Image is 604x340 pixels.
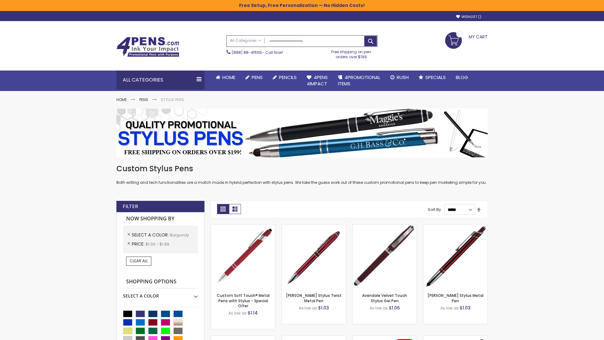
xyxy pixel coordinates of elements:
strong: Shopping Options [123,275,198,289]
strong: Stylus Pens [161,97,184,102]
a: Avendale Velvet Touch Stylus Gel Pen [362,293,407,303]
span: As low as [299,305,317,311]
a: [PERSON_NAME] Stylus Metal Pen [428,293,484,303]
img: Stylus Pens [116,109,488,157]
span: Rush [397,74,409,81]
img: 4Pens Custom Pens and Promotional Products [116,37,179,57]
span: All Categories [230,38,261,43]
div: Select A Color [123,288,198,299]
a: 4Pens4impact [302,71,333,91]
span: Pencils [279,74,297,81]
span: 4PROMOTIONAL ITEMS [338,74,380,87]
label: Sort By [428,207,441,212]
strong: Grid [217,204,229,214]
span: $1.03 [460,305,471,311]
a: Olson Stylus Metal Pen-Burgundy [423,224,487,229]
a: Colter Stylus Twist Metal Pen-Burgundy [282,224,346,229]
span: 4Pens 4impact [307,74,328,87]
a: 4PROMOTIONALITEMS [333,71,385,91]
span: Specials [425,74,446,81]
strong: Now Shopping by [123,212,198,225]
span: Home [222,74,235,81]
a: Specials [414,71,451,84]
a: Avendale Velvet Touch Stylus Gel Pen-Burgundy [353,224,417,229]
a: Wishlist [456,14,481,19]
a: Clear All [126,257,151,265]
a: (888) 88-4PENS [232,50,262,55]
span: Blog [456,74,468,81]
a: Custom Soft Touch® Metal Pens with Stylus - Special Offer [217,293,270,308]
a: Home [211,71,240,84]
span: $1.06 [389,305,400,311]
strong: Filter [123,203,138,210]
span: Select A Color [132,232,170,238]
img: Avendale Velvet Touch Stylus Gel Pen-Burgundy [353,224,417,288]
span: $1.00 - $1.99 [146,241,169,247]
div: All Categories [116,71,204,89]
span: Pens [252,74,263,81]
img: Colter Stylus Twist Metal Pen-Burgundy [282,224,346,288]
a: Pens [139,97,148,102]
div: Both writing and tech functionalities are a match made in hybrid perfection with stylus pens. We ... [116,164,488,185]
h1: Custom Stylus Pens [116,164,488,174]
span: $1.03 [318,305,329,311]
img: Custom Soft Touch® Metal Pens with Stylus-Burgundy [211,224,275,288]
span: Burgundy [170,232,189,238]
a: Blog [451,71,473,84]
a: All Categories [227,36,265,46]
img: Olson Stylus Metal Pen-Burgundy [423,224,487,288]
span: Clear All [130,258,148,263]
a: [PERSON_NAME] Stylus Twist Metal Pen [286,293,342,303]
a: Rush [385,71,414,84]
a: Pencils [268,71,302,84]
a: Custom Soft Touch® Metal Pens with Stylus-Burgundy [211,224,275,229]
span: Price [132,241,146,247]
span: $1.14 [248,310,258,316]
span: As low as [370,305,388,311]
span: As low as [228,310,247,316]
a: Home [116,97,127,102]
span: - Call Now! [232,50,283,55]
div: Free shipping on pen orders over $199 [325,47,378,59]
span: As low as [440,305,459,311]
a: Pens [240,71,268,84]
